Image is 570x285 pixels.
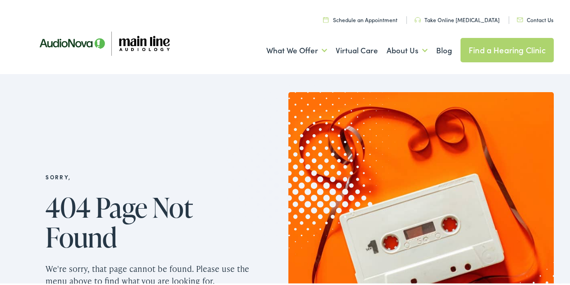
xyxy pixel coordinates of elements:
[415,15,421,21] img: utility icon
[46,261,262,285] p: We're sorry, that page cannot be found. Please use the menu above to find what you are looking for.
[517,16,523,20] img: utility icon
[266,32,327,65] a: What We Offer
[46,220,117,250] span: Found
[46,191,90,220] span: 404
[323,14,397,22] a: Schedule an Appointment
[415,14,500,22] a: Take Online [MEDICAL_DATA]
[46,172,262,178] h2: Sorry,
[517,14,553,22] a: Contact Us
[436,32,452,65] a: Blog
[196,40,408,259] img: Graphic image with a halftone pattern, contributing to the site's visual design.
[152,191,193,220] span: Not
[336,32,378,65] a: Virtual Care
[387,32,428,65] a: About Us
[96,191,147,220] span: Page
[323,15,328,21] img: utility icon
[461,36,554,61] a: Find a Hearing Clinic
